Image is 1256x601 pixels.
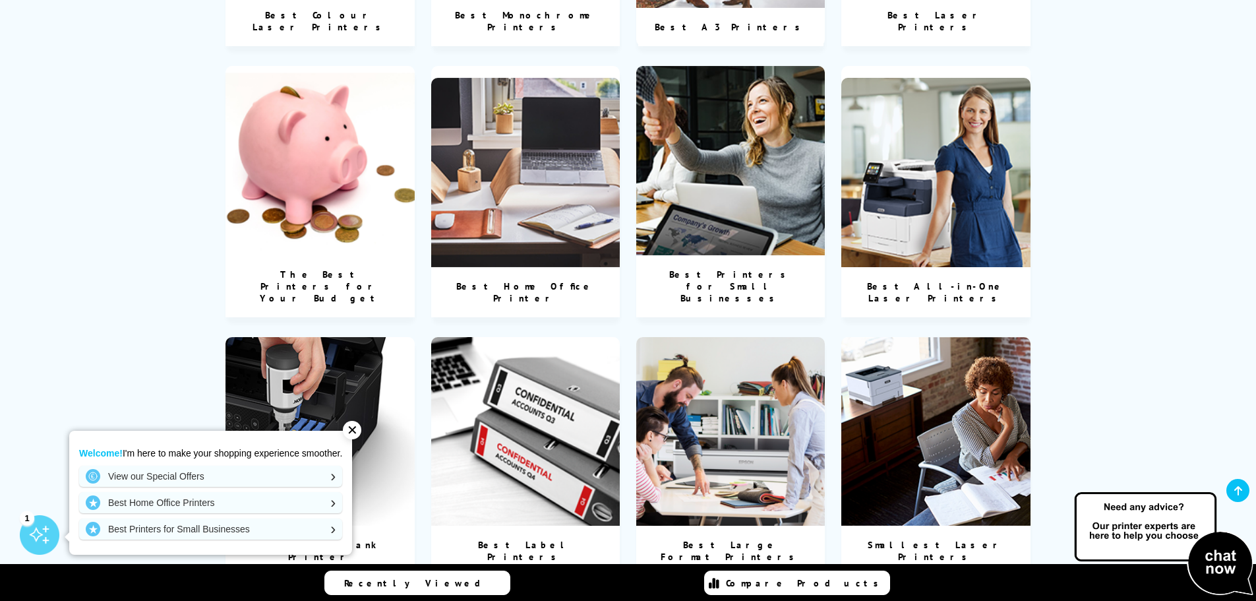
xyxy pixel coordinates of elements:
a: Compare Products [704,571,890,595]
div: Smallest Laser Printers [841,526,1031,576]
div: Best Home Office Printer [431,267,620,317]
a: Best Home Office Printer [431,66,620,317]
div: Best Label Printers [431,526,620,576]
div: 1 [20,511,34,525]
div: The Best Printers for Your Budget [225,255,415,317]
strong: Welcome! [79,448,123,459]
a: Best Large Format Printers [636,337,825,577]
a: Recently Viewed [324,571,510,595]
div: ✕ [343,421,361,439]
a: Best Printers for Small Businesses [79,519,342,540]
img: Open Live Chat window [1071,490,1256,598]
img: Best Large Format Printers [636,337,825,526]
span: Recently Viewed [344,577,494,589]
a: View our Special Offers [79,466,342,487]
div: Best Printers for Small Businesses [636,255,825,317]
img: Best Printers for Small Businesses [636,66,825,255]
a: Smallest Laser Printers [841,337,1031,577]
img: Best Ink Tank Printer [225,337,415,526]
a: Best Home Office Printers [79,492,342,513]
div: Best A3 Printers [638,8,823,46]
img: The Best Printers for Your Budget [225,66,415,255]
div: Best All-in-One Laser Printers [841,267,1031,317]
span: Compare Products [726,577,885,589]
a: The Best Printers for Your Budget [225,66,415,317]
img: Best Home Office Printer [431,78,620,267]
p: I'm here to make your shopping experience smoother. [79,447,342,459]
img: Best Label Printers [431,337,620,526]
div: Best Large Format Printers [636,526,825,576]
a: Best All-in-One Laser Printers [841,66,1031,317]
a: Best Printers for Small Businesses [636,66,825,317]
a: Best Label Printers [431,337,620,577]
a: Best Ink Tank Printer [225,337,415,577]
img: Best All-in-One Laser Printers [841,78,1031,267]
img: Smallest Laser Printers [841,337,1031,526]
